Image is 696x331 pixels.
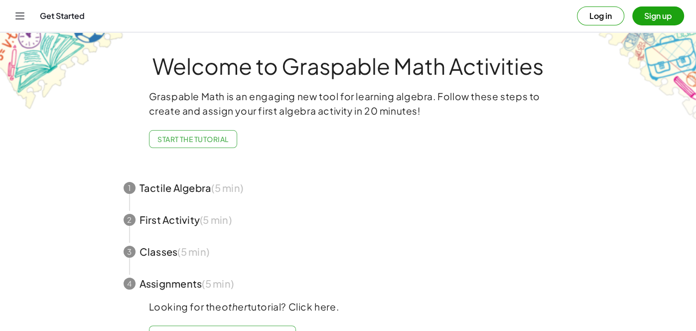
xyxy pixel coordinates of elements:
button: Sign up [632,6,684,25]
div: 4 [124,278,136,290]
button: Start the Tutorial [149,130,237,148]
button: 1Tactile Algebra(5 min) [112,172,585,204]
p: Looking for the tutorial? Click here. [149,300,548,314]
div: 2 [124,214,136,226]
p: Graspable Math is an engaging new tool for learning algebra. Follow these steps to create and ass... [149,89,548,118]
button: 3Classes(5 min) [112,236,585,268]
em: other [222,301,248,313]
h1: Welcome to Graspable Math Activities [105,54,591,77]
span: Start the Tutorial [157,135,229,144]
button: Toggle navigation [12,8,28,24]
div: 1 [124,182,136,194]
button: 4Assignments(5 min) [112,268,585,300]
button: 2First Activity(5 min) [112,204,585,236]
div: 3 [124,246,136,258]
button: Log in [577,6,624,25]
